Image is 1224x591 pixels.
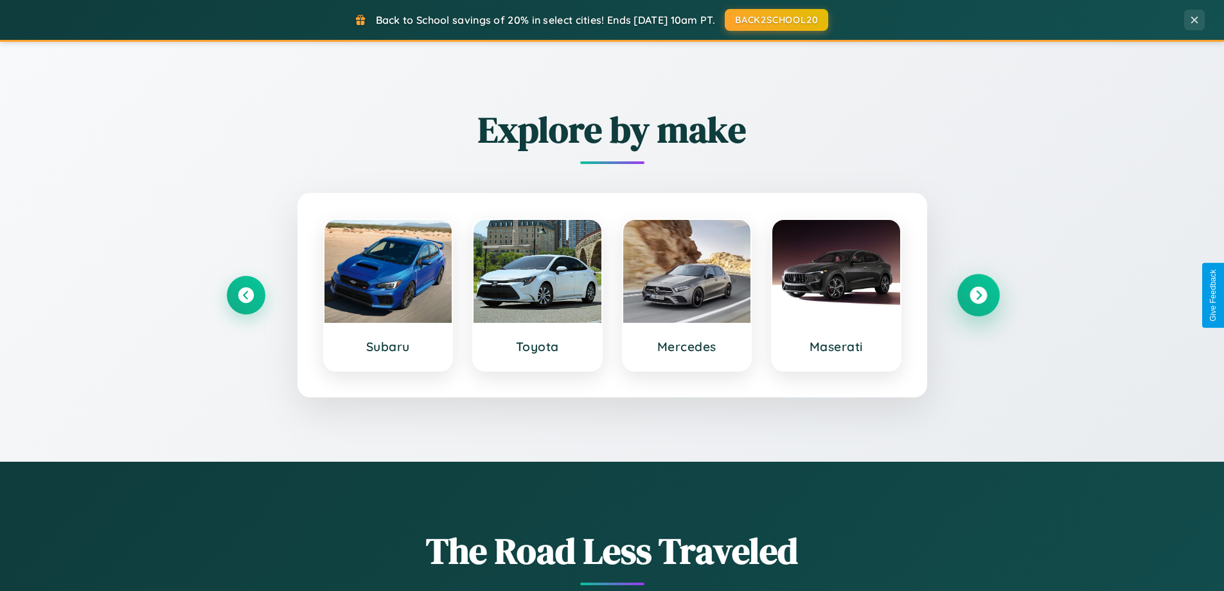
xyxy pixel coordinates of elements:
[337,339,439,354] h3: Subaru
[1209,269,1218,322] div: Give Feedback
[227,526,998,576] h1: The Road Less Traveled
[376,14,715,26] span: Back to School savings of 20% in select cities! Ends [DATE] 10am PT.
[785,339,887,354] h3: Maserati
[486,339,589,354] h3: Toyota
[636,339,738,354] h3: Mercedes
[227,105,998,154] h2: Explore by make
[725,9,828,31] button: BACK2SCHOOL20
